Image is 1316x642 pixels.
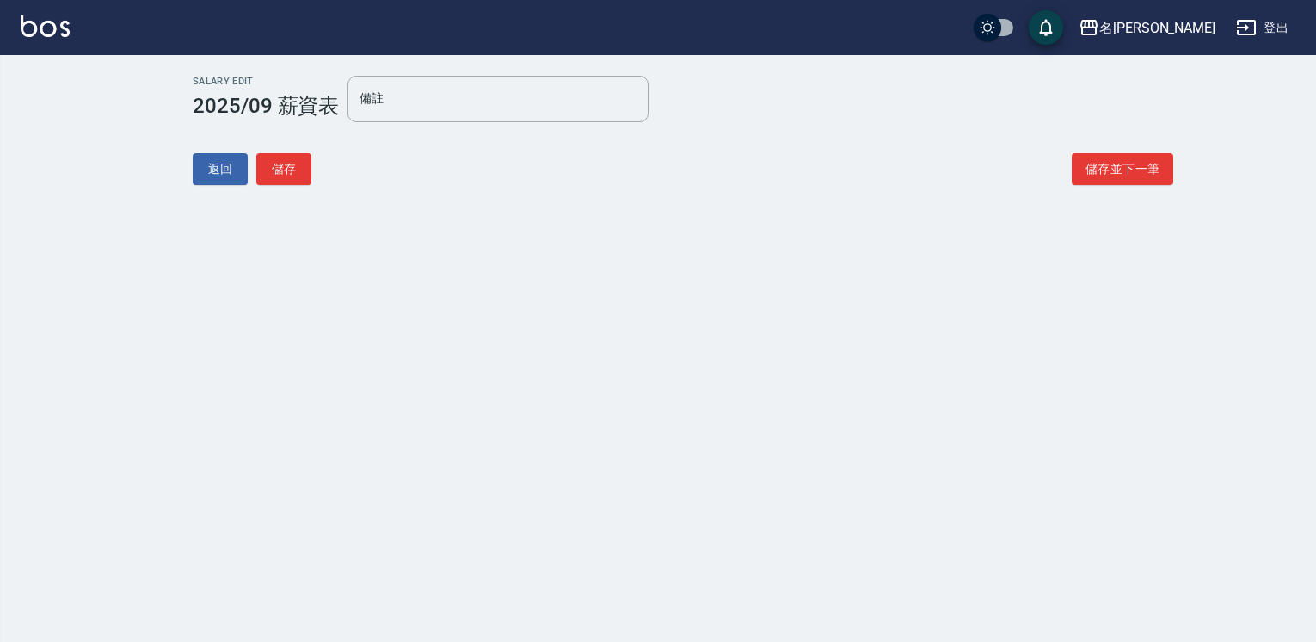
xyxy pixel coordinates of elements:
button: 名[PERSON_NAME] [1072,10,1222,46]
h3: 2025/09 薪資表 [193,94,339,118]
h2: Salary Edit [193,76,339,87]
button: save [1029,10,1063,45]
button: 返回 [193,153,248,185]
button: 登出 [1229,12,1295,44]
div: 名[PERSON_NAME] [1099,17,1215,39]
img: Logo [21,15,70,37]
button: 儲存 [256,153,311,185]
button: 儲存並下一筆 [1072,153,1173,185]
